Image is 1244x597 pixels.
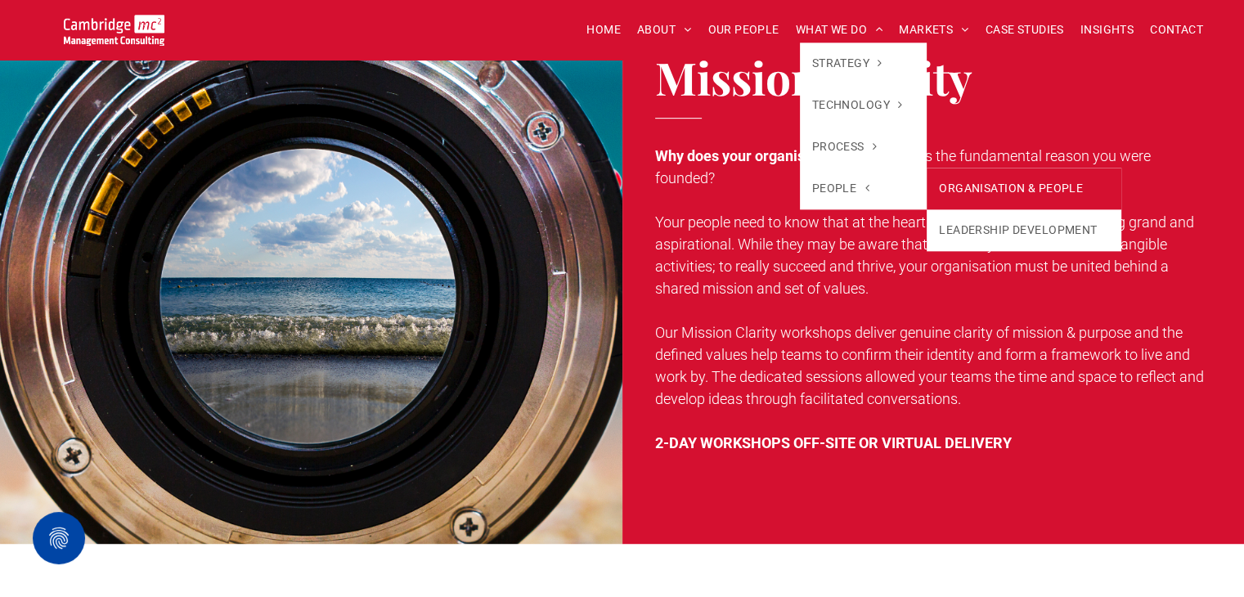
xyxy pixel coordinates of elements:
a: HOME [578,17,629,43]
span: Mission Clarity [655,47,972,107]
a: PEOPLE [800,168,927,209]
a: STRATEGY [800,43,927,84]
span: Your people need to know that at the heart of what they do lies something grand and aspirational.... [655,213,1194,297]
span: Our Mission Clarity workshops deliver genuine clarity of mission & purpose and the defined values... [655,324,1204,407]
span: 2-DAY WORKSHOPS OFF-SITE OR VIRTUAL DELIVERY [655,434,1012,451]
a: INSIGHTS [1072,17,1142,43]
a: CASE STUDIES [977,17,1072,43]
a: LEADERSHIP DEVELOPMENT [927,209,1121,251]
span: TECHNOLOGY [812,97,903,114]
a: CONTACT [1142,17,1211,43]
a: ABOUT [629,17,700,43]
a: OUR PEOPLE [699,17,787,43]
span: STRATEGY [812,55,882,72]
a: Leadership Development | Cambridge Management Consulting [64,17,164,34]
a: ORGANISATION & PEOPLE [927,168,1121,209]
a: PROCESS [800,126,927,168]
a: TECHNOLOGY [800,84,927,126]
a: WHAT WE DO [788,17,891,43]
span: PROCESS [812,138,877,155]
span: PEOPLE [812,180,869,197]
span: WHAT WE DO [796,17,883,43]
span: Why does your organisation exist? [655,147,881,164]
img: Go to Homepage [64,15,164,46]
a: MARKETS [891,17,977,43]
